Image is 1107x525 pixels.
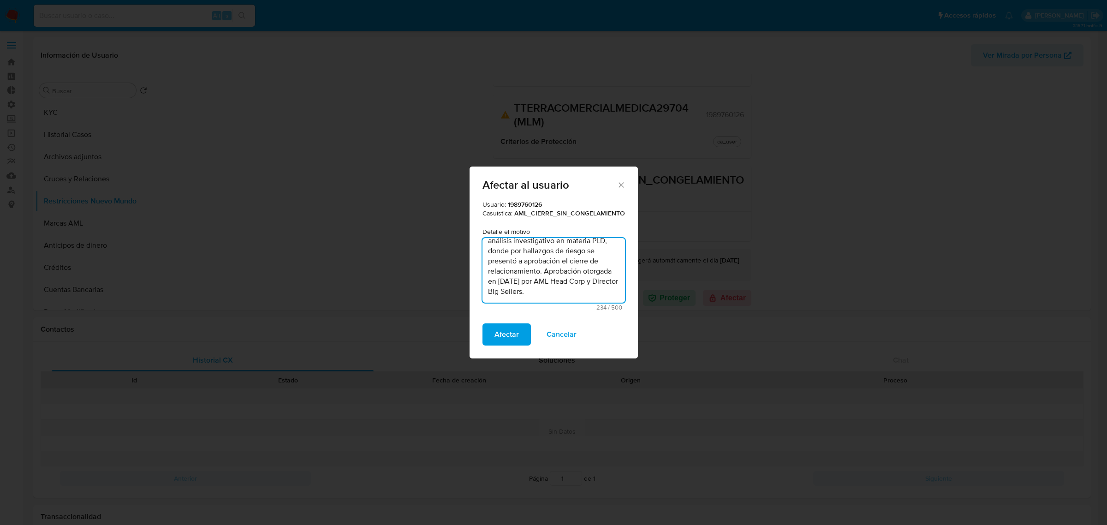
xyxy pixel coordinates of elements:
[482,179,617,191] span: Afectar al usuario
[547,324,577,345] span: Cancelar
[482,238,625,303] textarea: Motivo
[508,200,542,209] strong: 1989760126
[482,200,625,209] p: Usuario:
[482,227,625,237] p: Detalle el motivo
[617,180,625,189] button: Cerrar
[482,323,531,346] button: Afectar
[482,209,625,218] p: Casuística:
[485,304,622,310] span: Máximo 500 caracteres
[514,209,625,218] strong: AML_CIERRE_SIN_CONGELAMIENTO
[494,324,519,345] span: Afectar
[535,323,589,346] button: Cancelar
